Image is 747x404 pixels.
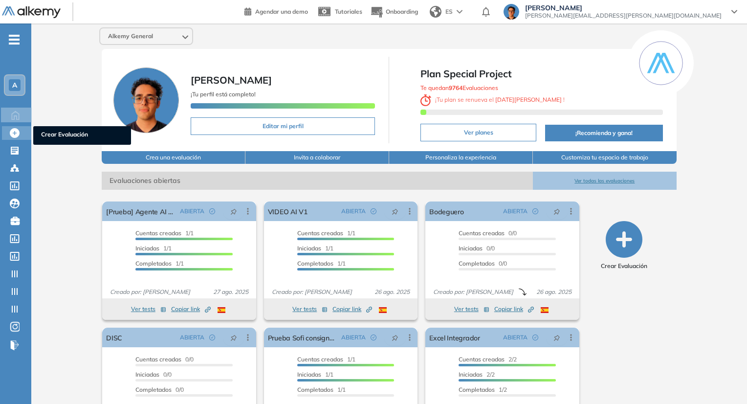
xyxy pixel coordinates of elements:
[533,151,677,164] button: Customiza tu espacio de trabajo
[429,288,517,296] span: Creado por: [PERSON_NAME]
[533,172,677,190] button: Ver todas las evaluaciones
[389,151,533,164] button: Personaliza la experiencia
[171,305,211,314] span: Copiar link
[601,221,647,270] button: Crear Evaluación
[525,12,722,20] span: [PERSON_NAME][EMAIL_ADDRESS][PERSON_NAME][DOMAIN_NAME]
[459,229,517,237] span: 0/0
[297,229,343,237] span: Cuentas creadas
[297,260,346,267] span: 1/1
[135,260,172,267] span: Completados
[135,356,181,363] span: Cuentas creadas
[135,229,194,237] span: 1/1
[459,245,495,252] span: 0/0
[135,386,172,393] span: Completados
[449,84,462,91] b: 9764
[2,6,61,19] img: Logo
[384,203,406,219] button: pushpin
[384,330,406,345] button: pushpin
[459,260,507,267] span: 0/0
[392,334,398,341] span: pushpin
[230,334,237,341] span: pushpin
[332,303,372,315] button: Copiar link
[371,208,376,214] span: check-circle
[503,207,527,216] span: ABIERTA
[106,328,122,347] a: DISC
[494,96,563,103] b: [DATE][PERSON_NAME]
[9,39,20,41] i: -
[371,335,376,340] span: check-circle
[297,245,333,252] span: 1/1
[494,303,534,315] button: Copiar link
[135,229,181,237] span: Cuentas creadas
[230,207,237,215] span: pushpin
[297,245,321,252] span: Iniciadas
[459,386,495,393] span: Completados
[268,202,308,221] a: VIDEO AI V1
[297,371,333,378] span: 1/1
[245,151,389,164] button: Invita a colaborar
[341,207,366,216] span: ABIERTA
[457,10,462,14] img: arrow
[180,333,204,342] span: ABIERTA
[191,90,256,98] span: ¡Tu perfil está completo!
[371,288,414,296] span: 26 ago. 2025
[420,84,498,91] span: Te quedan Evaluaciones
[420,124,536,141] button: Ver planes
[532,335,538,340] span: check-circle
[297,386,346,393] span: 1/1
[113,67,179,133] img: Foto de perfil
[494,305,534,314] span: Copiar link
[459,386,507,393] span: 1/2
[297,356,343,363] span: Cuentas creadas
[180,207,204,216] span: ABIERTA
[553,334,560,341] span: pushpin
[191,117,375,135] button: Editar mi perfil
[41,130,123,141] span: Crear Evaluación
[255,8,308,15] span: Agendar una demo
[268,328,337,347] a: Prueba Sofi consigna larga
[297,356,355,363] span: 1/1
[268,288,356,296] span: Creado por: [PERSON_NAME]
[532,288,575,296] span: 26 ago. 2025
[223,203,244,219] button: pushpin
[429,202,464,221] a: Bodeguero
[218,307,225,313] img: ESP
[459,260,495,267] span: Completados
[459,371,495,378] span: 2/2
[171,303,211,315] button: Copiar link
[386,8,418,15] span: Onboarding
[135,386,184,393] span: 0/0
[12,81,17,89] span: A
[297,229,355,237] span: 1/1
[102,151,245,164] button: Crea una evaluación
[135,245,159,252] span: Iniciadas
[541,307,549,313] img: ESP
[459,356,505,363] span: Cuentas creadas
[459,245,483,252] span: Iniciadas
[102,172,533,190] span: Evaluaciones abiertas
[191,74,272,86] span: [PERSON_NAME]
[209,288,252,296] span: 27 ago. 2025
[370,1,418,22] button: Onboarding
[341,333,366,342] span: ABIERTA
[546,330,568,345] button: pushpin
[297,260,333,267] span: Completados
[445,7,453,16] span: ES
[135,245,172,252] span: 1/1
[292,303,328,315] button: Ver tests
[297,386,333,393] span: Completados
[429,328,480,347] a: Excel Integrador
[546,203,568,219] button: pushpin
[106,202,176,221] a: [Prueba] Agente AI 2.1
[223,330,244,345] button: pushpin
[108,32,153,40] span: Alkemy General
[209,208,215,214] span: check-circle
[135,260,184,267] span: 1/1
[459,229,505,237] span: Cuentas creadas
[454,303,489,315] button: Ver tests
[459,371,483,378] span: Iniciadas
[209,335,215,340] span: check-circle
[332,305,372,314] span: Copiar link
[553,207,560,215] span: pushpin
[392,207,398,215] span: pushpin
